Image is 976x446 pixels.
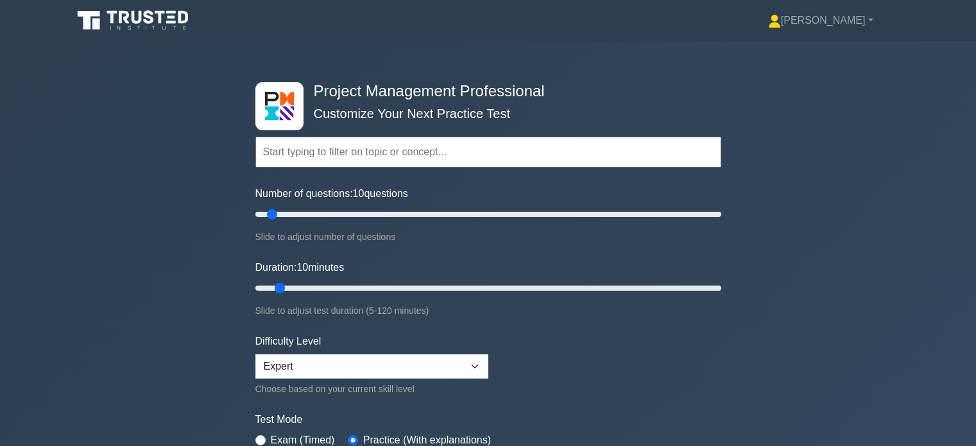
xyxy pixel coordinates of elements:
label: Number of questions: questions [255,186,408,202]
label: Difficulty Level [255,334,321,349]
label: Test Mode [255,412,721,427]
div: Slide to adjust number of questions [255,229,721,244]
a: [PERSON_NAME] [737,8,904,33]
div: Slide to adjust test duration (5-120 minutes) [255,303,721,318]
div: Choose based on your current skill level [255,381,488,397]
span: 10 [296,262,308,273]
span: 10 [353,188,364,199]
h4: Project Management Professional [309,82,658,101]
input: Start typing to filter on topic or concept... [255,137,721,167]
label: Duration: minutes [255,260,345,275]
